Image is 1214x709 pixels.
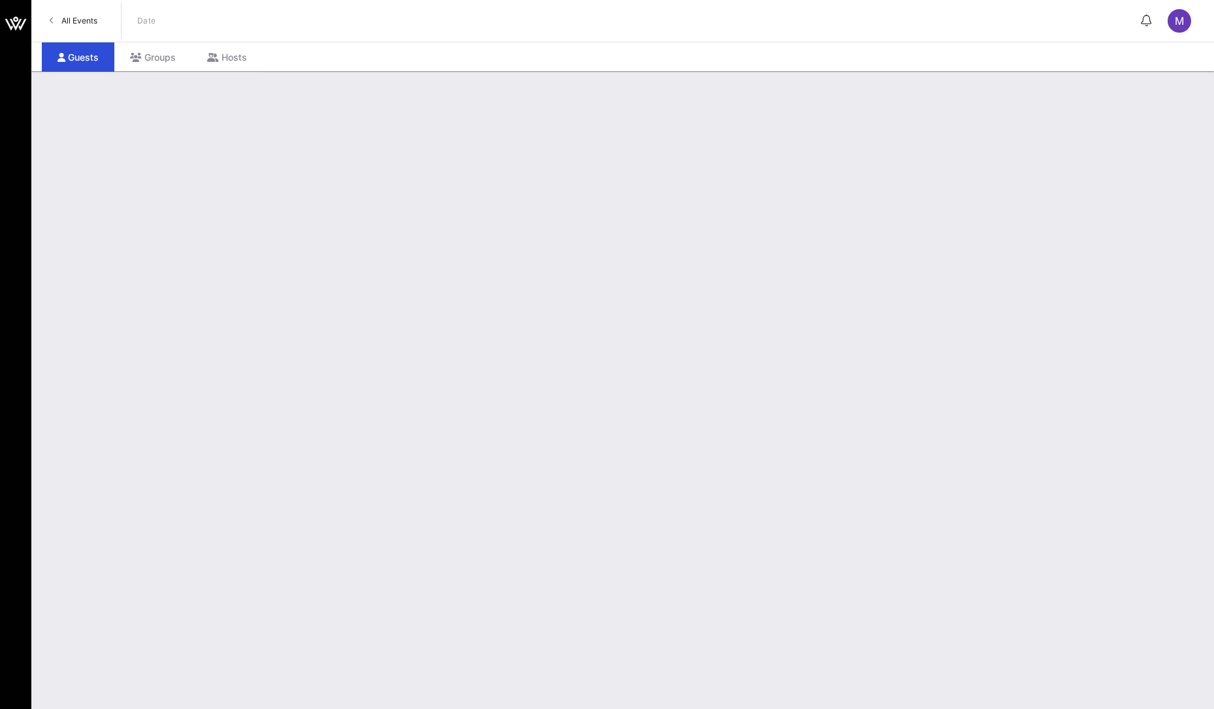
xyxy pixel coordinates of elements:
div: Hosts [191,42,263,72]
div: M [1168,9,1191,33]
a: All Events [42,10,105,31]
span: All Events [61,16,97,25]
div: Groups [114,42,191,72]
div: Guests [42,42,114,72]
p: Date [137,14,156,27]
span: M [1175,14,1184,27]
